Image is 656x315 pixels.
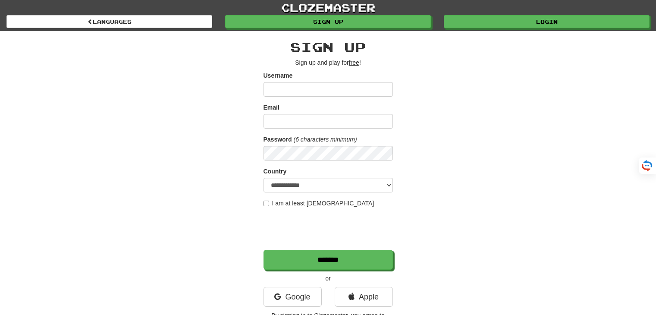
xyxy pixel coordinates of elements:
[349,59,359,66] u: free
[264,274,393,283] p: or
[6,15,212,28] a: Languages
[264,287,322,307] a: Google
[294,136,357,143] em: (6 characters minimum)
[264,201,269,206] input: I am at least [DEMOGRAPHIC_DATA]
[264,40,393,54] h2: Sign up
[264,212,395,246] iframe: reCAPTCHA
[264,58,393,67] p: Sign up and play for !
[264,71,293,80] label: Username
[264,199,374,208] label: I am at least [DEMOGRAPHIC_DATA]
[264,135,292,144] label: Password
[444,15,650,28] a: Login
[335,287,393,307] a: Apple
[264,167,287,176] label: Country
[264,103,279,112] label: Email
[225,15,431,28] a: Sign up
